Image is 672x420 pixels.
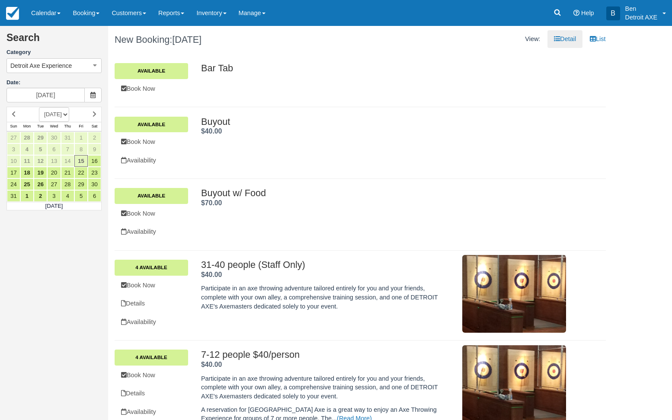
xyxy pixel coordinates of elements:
th: Fri [74,122,88,131]
a: 29 [34,132,47,143]
h2: Bar Tab [201,63,566,73]
strong: Price: $70 [201,199,222,207]
a: 3 [47,190,61,202]
a: 4 Available [115,350,188,365]
a: 17 [7,167,20,178]
a: 29 [74,178,88,190]
a: 30 [88,178,101,190]
a: 27 [47,178,61,190]
th: Sun [7,122,20,131]
a: 18 [20,167,34,178]
a: 1 [74,132,88,143]
a: 19 [34,167,47,178]
a: 28 [20,132,34,143]
span: Help [581,10,594,16]
button: Detroit Axe Experience [6,58,102,73]
a: Availability [115,223,188,241]
a: 9 [88,143,101,155]
p: Ben [625,4,657,13]
span: Detroit Axe Experience [10,61,72,70]
td: [DATE] [7,202,102,210]
strong: Price: $40 [201,127,222,135]
a: 8 [74,143,88,155]
a: Availability [115,313,188,331]
a: Available [115,117,188,132]
h2: Buyout [201,117,566,127]
a: 5 [34,143,47,155]
a: 7 [61,143,74,155]
a: Detail [547,30,582,48]
a: 1 [20,190,34,202]
a: 26 [34,178,47,190]
h2: Buyout w/ Food [201,188,566,198]
label: Date: [6,79,102,87]
th: Tue [34,122,47,131]
span: [DATE] [172,34,202,45]
a: 4 [61,190,74,202]
a: 30 [47,132,61,143]
a: 22 [74,167,88,178]
a: 6 [47,143,61,155]
a: 13 [47,155,61,167]
a: 3 [7,143,20,155]
a: 14 [61,155,74,167]
a: 4 Available [115,260,188,275]
strong: Price: $40 [201,361,222,368]
span: $40.00 [201,271,222,278]
a: Book Now [115,133,188,151]
a: 16 [88,155,101,167]
a: 12 [34,155,47,167]
a: 31 [61,132,74,143]
a: 25 [20,178,34,190]
a: 28 [61,178,74,190]
p: Participate in an axe throwing adventure tailored entirely for you and your friends, complete wit... [201,284,445,311]
span: $70.00 [201,199,222,207]
label: Category [6,48,102,57]
a: 2 [88,132,101,143]
h2: Search [6,32,102,48]
span: $40.00 [201,361,222,368]
a: Book Now [115,205,188,223]
p: Participate in an axe throwing adventure tailored entirely for you and your friends, complete wit... [201,374,445,401]
a: 24 [7,178,20,190]
a: 4 [20,143,34,155]
a: 20 [47,167,61,178]
a: Available [115,63,188,79]
a: Available [115,188,188,204]
a: 10 [7,155,20,167]
div: B [606,6,620,20]
a: 5 [74,190,88,202]
a: Details [115,385,188,402]
span: $40.00 [201,127,222,135]
a: Availability [115,152,188,169]
h2: 31-40 people (Staff Only) [201,260,445,270]
a: 31 [7,190,20,202]
a: 15 [74,155,88,167]
a: Book Now [115,366,188,384]
img: M5-2 [462,255,566,333]
a: 27 [7,132,20,143]
h2: 7-12 people $40/person [201,350,445,360]
a: List [583,30,612,48]
img: checkfront-main-nav-mini-logo.png [6,7,19,20]
li: View: [518,30,547,48]
th: Mon [20,122,34,131]
a: Book Now [115,277,188,294]
a: 6 [88,190,101,202]
th: Thu [61,122,74,131]
strong: Price: $40 [201,271,222,278]
a: 2 [34,190,47,202]
a: 11 [20,155,34,167]
a: 23 [88,167,101,178]
a: Details [115,295,188,312]
a: 21 [61,167,74,178]
th: Wed [47,122,61,131]
i: Help [573,10,579,16]
th: Sat [88,122,101,131]
h1: New Booking: [115,35,354,45]
p: Detroit AXE [625,13,657,22]
a: Book Now [115,80,188,98]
